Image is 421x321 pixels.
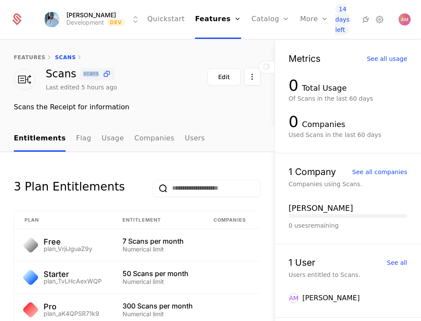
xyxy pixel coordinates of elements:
div: Pro [44,303,99,311]
div: See all companies [352,169,407,175]
div: Users entitled to Scans. [289,270,407,279]
ul: Choose Sub Page [14,126,205,152]
button: Select action [244,68,261,86]
div: plan_aK4QPSR71k9 [44,311,99,317]
div: Free [44,238,92,246]
div: Numerical limit [123,311,193,317]
a: Companies [134,126,174,152]
div: AM [289,293,299,303]
button: Select environment [44,10,141,29]
img: Ashutosh Mishra [399,13,411,25]
nav: Main [14,126,261,152]
div: 0 [289,77,298,94]
div: 7 Scans per month [123,238,193,245]
div: 3 Plan Entitlements [14,180,125,197]
div: plan_VrjiJguaZ9y [44,246,92,252]
a: Integrations [361,14,371,25]
div: 0 [289,113,298,130]
div: 50 Scans per month [123,270,193,277]
div: Companies [302,118,345,130]
span: Dev [107,19,125,26]
a: Usage [102,126,124,152]
div: 1 Company [289,167,336,176]
a: 14 days left [335,4,357,35]
div: [PERSON_NAME] [302,293,360,303]
a: Entitlements [14,126,66,152]
div: See all usage [367,56,407,62]
div: Development [66,18,104,27]
button: Open user button [399,13,411,25]
div: Of Scans in the last 60 days [289,94,407,103]
div: 0 uses remaining [289,221,407,230]
button: [PERSON_NAME] [289,202,353,214]
a: features [14,54,46,60]
a: Users [185,126,205,152]
div: Scans [46,68,117,80]
a: Flag [76,126,91,152]
div: Companies using Scans. [289,180,407,188]
a: Settings [374,14,385,25]
button: Edit [207,68,241,86]
div: Total Usage [302,82,347,94]
div: 300 Scans per month [123,302,193,309]
div: Starter [44,270,102,278]
th: Entitlement [112,211,203,229]
th: Companies [203,211,256,229]
div: Used Scans in the last 60 days [289,130,407,139]
span: 14 days left [335,4,349,35]
div: plan_TvLHcAexWQP [44,278,102,284]
div: See all [387,260,407,266]
div: 1 User [289,258,315,267]
div: Scans the Receipt for information [14,102,261,112]
div: Last edited 5 hours ago [46,83,117,92]
span: scans [83,71,99,76]
div: Metrics [289,54,320,63]
div: Edit [218,73,230,81]
img: Ashutosh Mishra [44,12,60,27]
th: Plan [14,211,112,229]
div: Numerical limit [123,246,193,252]
div: Numerical limit [123,279,193,285]
span: [PERSON_NAME] [66,12,116,18]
